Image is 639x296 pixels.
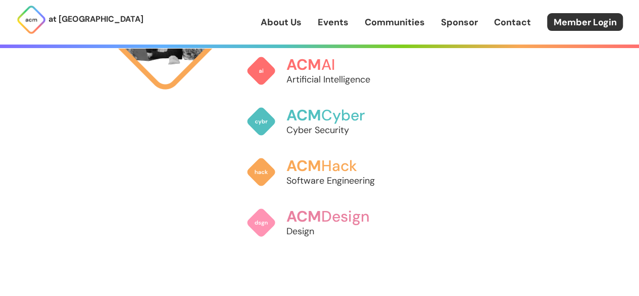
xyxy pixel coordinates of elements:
[246,157,276,187] img: ACM Hack
[365,16,425,29] a: Communities
[441,16,478,29] a: Sponsor
[286,156,321,176] span: ACM
[318,16,349,29] a: Events
[286,123,392,137] p: Cyber Security
[286,157,392,174] h3: Hack
[246,147,392,197] a: ACMHackSoftware Engineering
[547,13,623,31] a: Member Login
[286,208,392,225] h3: Design
[286,55,321,74] span: ACM
[286,206,321,226] span: ACM
[246,207,276,238] img: ACM Design
[286,105,321,125] span: ACM
[261,16,302,29] a: About Us
[286,225,392,238] p: Design
[494,16,531,29] a: Contact
[16,5,143,35] a: at [GEOGRAPHIC_DATA]
[16,5,46,35] img: ACM Logo
[246,46,392,96] a: ACMAIArtificial Intelligence
[286,73,392,86] p: Artificial Intelligence
[48,13,143,26] p: at [GEOGRAPHIC_DATA]
[286,56,392,73] h3: AI
[286,107,392,123] h3: Cyber
[286,174,392,187] p: Software Engineering
[246,197,392,248] a: ACMDesignDesign
[246,56,276,86] img: ACM AI
[246,96,392,147] a: ACMCyberCyber Security
[246,106,276,137] img: ACM Cyber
